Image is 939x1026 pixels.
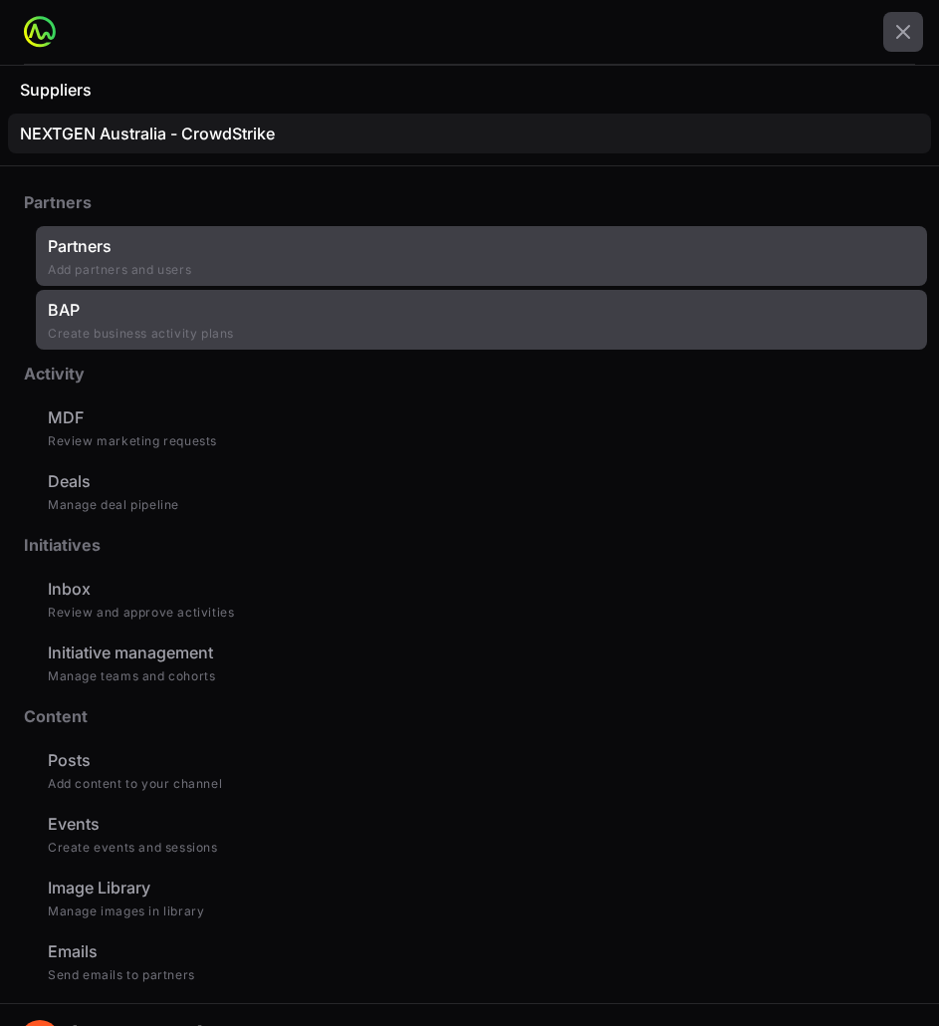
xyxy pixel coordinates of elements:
span: Image Library [48,876,150,899]
span: Create events and sessions [48,840,218,856]
span: BAP [48,298,80,322]
a: DealsManage deal pipeline [36,461,927,521]
a: BAPCreate business activity plans [36,290,927,350]
span: Send emails to partners [48,967,195,983]
a: Image LibraryManage images in library [36,868,927,927]
div: Partners [12,182,927,222]
a: EventsCreate events and sessions [36,804,927,864]
span: MDF [48,405,84,429]
div: Content [12,696,927,736]
a: EmailsSend emails to partners [36,931,927,991]
div: Initiatives [12,525,927,565]
span: Emails [48,939,98,963]
img: ActivitySource [24,16,56,48]
a: MDFReview marketing requests [36,397,927,457]
a: InboxReview and approve activities [36,569,927,629]
span: Manage images in library [48,903,204,919]
div: Suppliers [20,82,92,98]
a: PartnersAdd partners and users [36,226,927,286]
span: Review marketing requests [48,433,217,449]
span: Posts [48,748,91,772]
span: Create business activity plans [48,326,234,342]
span: Add partners and users [48,262,191,278]
span: Partners [48,234,112,258]
div: Activity [12,354,927,393]
span: Events [48,812,100,836]
span: Review and approve activities [48,605,234,621]
a: PostsAdd content to your channel [36,740,927,800]
a: Initiative managementManage teams and cohorts [36,633,927,692]
span: Add content to your channel [48,776,222,792]
span: Inbox [48,577,91,601]
span: Manage deal pipeline [48,497,179,513]
span: Initiative management [48,641,213,664]
span: Deals [48,469,91,493]
a: NEXTGEN Australia - CrowdStrike [8,114,931,153]
span: Manage teams and cohorts [48,668,215,684]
